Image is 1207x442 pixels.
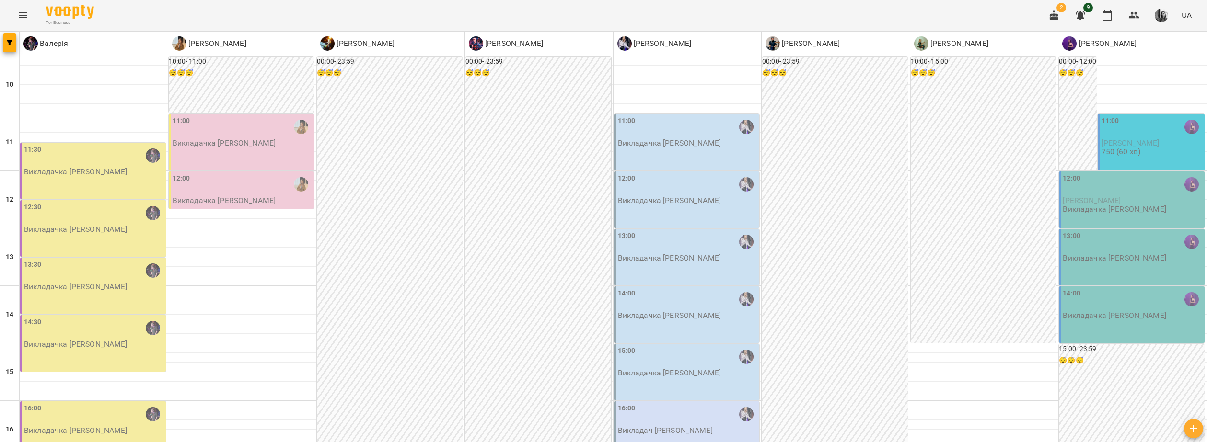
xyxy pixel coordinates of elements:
div: Божена Поліщук [1184,235,1199,249]
button: Створити урок [1184,419,1203,438]
h6: 14 [6,309,13,320]
h6: 13 [6,252,13,262]
h6: 😴😴😴 [1059,68,1096,79]
p: Викладачка [PERSON_NAME] [24,283,128,291]
h6: 15:00 - 23:59 [1059,344,1205,354]
h6: 10:00 - 15:00 [911,57,1056,67]
a: Д [PERSON_NAME] [469,36,543,51]
div: Валерія [23,36,68,51]
p: Викладачка [PERSON_NAME] [618,139,721,147]
h6: 12 [6,194,13,205]
img: Божена Поліщук [1184,177,1199,192]
img: Божена Поліщук [1184,120,1199,134]
p: Викладачка [PERSON_NAME] [1063,205,1166,213]
h6: 00:00 - 23:59 [762,57,908,67]
h6: 15 [6,367,13,377]
label: 11:00 [618,116,636,126]
p: Викладачка [PERSON_NAME] [24,168,128,176]
img: П [320,36,335,51]
h6: 00:00 - 23:59 [465,57,611,67]
p: [PERSON_NAME] [335,38,395,49]
label: 15:00 [618,346,636,356]
h6: 😴😴😴 [911,68,1056,79]
p: Викладачка [PERSON_NAME] [173,139,276,147]
h6: 16 [6,424,13,435]
a: С [PERSON_NAME] [766,36,840,51]
h6: 10 [6,79,13,90]
label: 14:30 [24,317,42,328]
p: Викладачка [PERSON_NAME] [24,426,128,434]
img: Ольга [739,407,754,421]
img: Діна [294,177,308,192]
img: Ольга [739,292,754,306]
label: 14:00 [618,288,636,299]
img: Валерія [146,407,160,421]
span: For Business [46,20,94,26]
label: 13:00 [618,231,636,241]
p: Викладачка [PERSON_NAME] [24,225,128,233]
p: Викладачка [PERSON_NAME] [173,196,276,204]
span: UA [1182,10,1192,20]
p: [PERSON_NAME] [483,38,543,49]
img: О [617,36,632,51]
h6: 😴😴😴 [1059,355,1205,366]
p: [PERSON_NAME] [1077,38,1137,49]
img: 4144a380afaf68178b6f9e7a5f73bbd4.png [1155,9,1168,22]
h6: 00:00 - 12:00 [1059,57,1096,67]
span: 2 [1056,3,1066,12]
label: 12:30 [24,202,42,213]
div: Сергій [766,36,840,51]
div: Діна [172,36,246,51]
label: 12:00 [173,173,190,184]
p: Викладачка [PERSON_NAME] [1063,254,1166,262]
img: Божена Поліщук [1184,292,1199,306]
button: Menu [12,4,35,27]
div: Олександра [914,36,988,51]
img: Діна [294,120,308,134]
img: Ольга [739,350,754,364]
h6: 11 [6,137,13,147]
p: Викладачка [PERSON_NAME] [618,369,721,377]
label: 13:00 [1063,231,1080,241]
p: Викладачка [PERSON_NAME] [1063,311,1166,319]
p: [PERSON_NAME] [780,38,840,49]
h6: 😴😴😴 [317,68,463,79]
h6: 😴😴😴 [465,68,611,79]
a: О [PERSON_NAME] [914,36,988,51]
a: П [PERSON_NAME] [320,36,395,51]
img: Voopty Logo [46,5,94,19]
label: 14:00 [1063,288,1080,299]
h6: 00:00 - 23:59 [317,57,463,67]
img: Валерія [146,206,160,220]
img: Б [1062,36,1077,51]
label: 11:00 [173,116,190,126]
img: Ольга [739,177,754,192]
div: Ольга [617,36,692,51]
div: Ольга [739,235,754,249]
p: Викладач [PERSON_NAME] [618,426,713,434]
label: 12:00 [618,173,636,184]
img: Ольга [739,120,754,134]
a: О [PERSON_NAME] [617,36,692,51]
p: [PERSON_NAME] [632,38,692,49]
img: Д [469,36,483,51]
h6: 😴😴😴 [762,68,908,79]
h6: 10:00 - 11:00 [169,57,314,67]
a: В Валерія [23,36,68,51]
img: Валерія [146,321,160,335]
p: Валерія [38,38,68,49]
img: Д [172,36,186,51]
img: Валерія [146,263,160,278]
div: Божена Поліщук [1062,36,1137,51]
